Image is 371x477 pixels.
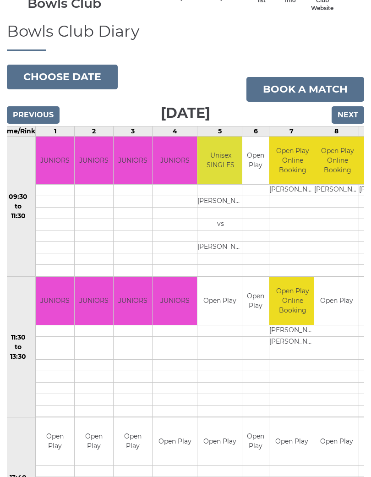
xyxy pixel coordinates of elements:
input: Previous [7,106,60,124]
h1: Bowls Club Diary [7,23,364,50]
td: JUNIORS [36,277,74,325]
td: [PERSON_NAME] [269,336,316,348]
td: JUNIORS [36,137,74,185]
td: 4 [153,126,197,136]
td: [PERSON_NAME] [269,325,316,336]
td: JUNIORS [75,137,113,185]
td: Open Play Online Booking [269,277,316,325]
td: [PERSON_NAME] [314,185,360,196]
td: [PERSON_NAME] [197,196,244,208]
a: Book a match [246,77,364,102]
td: 1 [36,126,75,136]
td: 2 [75,126,114,136]
button: Choose date [7,65,118,89]
td: Open Play [75,417,113,466]
td: Open Play [242,417,269,466]
td: Open Play [153,417,197,466]
input: Next [332,106,364,124]
td: Open Play [242,137,269,185]
td: Open Play [314,417,359,466]
td: 7 [269,126,314,136]
td: 09:30 to 11:30 [1,136,36,277]
td: [PERSON_NAME] [197,242,244,253]
td: 11:30 to 13:30 [1,277,36,417]
td: 5 [197,126,242,136]
td: Open Play [36,417,74,466]
td: Open Play [269,417,314,466]
td: Open Play Online Booking [314,137,360,185]
td: 8 [314,126,359,136]
td: vs [197,219,244,230]
td: JUNIORS [153,137,197,185]
td: JUNIORS [114,137,152,185]
td: Unisex SINGLES [197,137,244,185]
td: Open Play [314,277,359,325]
td: Open Play [114,417,152,466]
td: Open Play Online Booking [269,137,316,185]
td: [PERSON_NAME] [269,185,316,196]
td: Open Play [197,277,242,325]
td: JUNIORS [114,277,152,325]
td: Open Play [197,417,242,466]
td: JUNIORS [75,277,113,325]
td: 6 [242,126,269,136]
td: Open Play [242,277,269,325]
td: JUNIORS [153,277,197,325]
td: Time/Rink [1,126,36,136]
td: 3 [114,126,153,136]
